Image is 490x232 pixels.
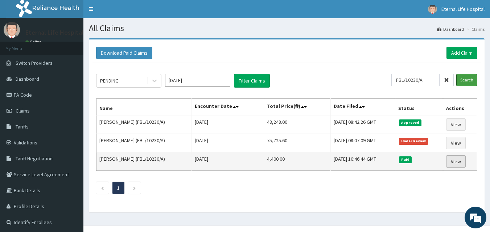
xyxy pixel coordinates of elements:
p: Eternal Life Hospital [25,29,84,36]
button: Download Paid Claims [96,47,152,59]
a: Previous page [101,185,104,191]
th: Date Filed [330,99,395,115]
th: Name [96,99,192,115]
a: Next page [133,185,136,191]
button: Filter Claims [234,74,270,88]
input: Select Month and Year [165,74,230,87]
a: Online [25,39,43,45]
span: Claims [16,107,30,114]
td: [DATE] 10:46:44 GMT [330,152,395,171]
th: Status [395,99,443,115]
a: View [446,155,466,168]
td: [DATE] 08:07:09 GMT [330,134,395,152]
td: [PERSON_NAME] (FBL/10230/A) [96,115,192,134]
td: [PERSON_NAME] (FBL/10230/A) [96,134,192,152]
a: View [446,118,466,131]
div: PENDING [100,77,119,84]
td: 4,400.00 [264,152,330,171]
div: Chat with us now [38,41,122,50]
li: Claims [465,26,485,32]
img: User Image [428,5,437,14]
img: d_794563401_company_1708531726252_794563401 [13,36,29,54]
td: [PERSON_NAME] (FBL/10230/A) [96,152,192,171]
td: [DATE] 08:42:26 GMT [330,115,395,134]
span: Approved [399,119,422,126]
img: User Image [4,22,20,38]
a: View [446,137,466,149]
td: [DATE] [192,152,264,171]
div: Minimize live chat window [119,4,136,21]
span: We're online! [42,70,100,143]
span: Paid [399,156,412,163]
a: Page 1 is your current page [117,185,120,191]
textarea: Type your message and hit 'Enter' [4,155,138,180]
th: Actions [443,99,477,115]
span: Under Review [399,138,428,144]
span: Dashboard [16,76,39,82]
span: Eternal Life Hospital [441,6,485,12]
td: 75,725.60 [264,134,330,152]
td: [DATE] [192,115,264,134]
span: Switch Providers [16,60,53,66]
a: Add Claim [446,47,477,59]
span: Tariff Negotiation [16,155,53,162]
h1: All Claims [89,24,485,33]
td: [DATE] [192,134,264,152]
td: 43,248.00 [264,115,330,134]
th: Encounter Date [192,99,264,115]
input: Search by HMO ID [391,74,440,86]
a: Dashboard [437,26,464,32]
th: Total Price(₦) [264,99,330,115]
span: Tariffs [16,123,29,130]
input: Search [456,74,477,86]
